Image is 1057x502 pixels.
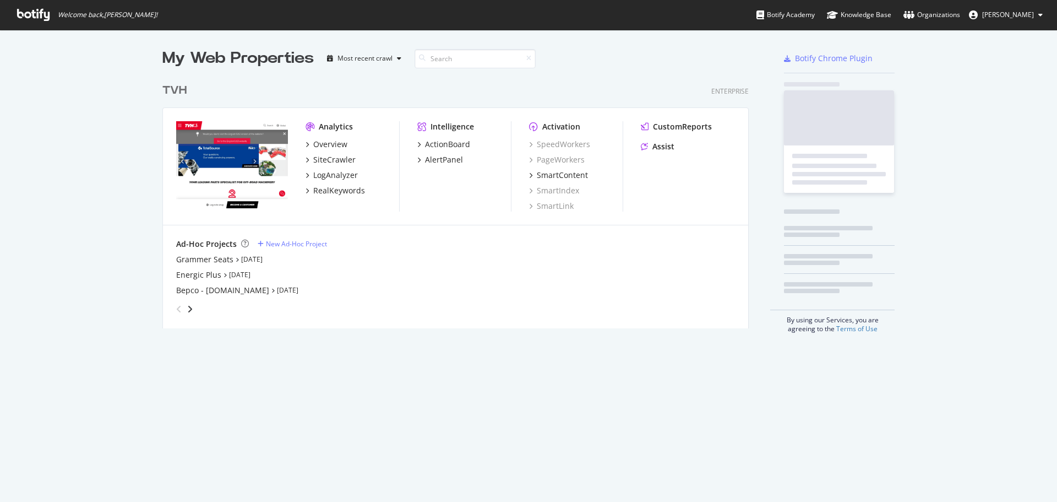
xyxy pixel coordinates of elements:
[653,121,712,132] div: CustomReports
[417,154,463,165] a: AlertPanel
[529,185,579,196] a: SmartIndex
[641,141,674,152] a: Assist
[542,121,580,132] div: Activation
[186,304,194,315] div: angle-right
[529,201,574,212] a: SmartLink
[258,239,327,249] a: New Ad-Hoc Project
[176,121,288,210] img: tvh.com
[784,53,873,64] a: Botify Chrome Plugin
[425,139,470,150] div: ActionBoard
[176,285,269,296] a: Bepco - [DOMAIN_NAME]
[529,170,588,181] a: SmartContent
[162,69,758,328] div: grid
[58,10,157,19] span: Welcome back, [PERSON_NAME] !
[795,53,873,64] div: Botify Chrome Plugin
[313,154,356,165] div: SiteCrawler
[162,83,187,99] div: TVH
[836,324,878,333] a: Terms of Use
[176,269,221,280] a: Energic Plus
[431,121,474,132] div: Intelligence
[641,121,712,132] a: CustomReports
[241,255,263,264] a: [DATE]
[306,139,347,150] a: Overview
[162,83,191,99] a: TVH
[960,6,1051,24] button: [PERSON_NAME]
[313,139,347,150] div: Overview
[337,55,393,62] div: Most recent crawl
[529,139,590,150] a: SpeedWorkers
[529,154,585,165] a: PageWorkers
[323,50,406,67] button: Most recent crawl
[277,285,298,295] a: [DATE]
[652,141,674,152] div: Assist
[229,270,250,279] a: [DATE]
[313,170,358,181] div: LogAnalyzer
[172,300,186,318] div: angle-left
[176,254,233,265] a: Grammer Seats
[537,170,588,181] div: SmartContent
[770,310,895,333] div: By using our Services, you are agreeing to the
[306,185,365,196] a: RealKeywords
[827,9,891,20] div: Knowledge Base
[711,87,749,96] div: Enterprise
[425,154,463,165] div: AlertPanel
[415,49,536,68] input: Search
[903,9,960,20] div: Organizations
[313,185,365,196] div: RealKeywords
[266,239,327,249] div: New Ad-Hoc Project
[176,239,237,250] div: Ad-Hoc Projects
[162,47,314,69] div: My Web Properties
[306,154,356,165] a: SiteCrawler
[319,121,353,132] div: Analytics
[417,139,470,150] a: ActionBoard
[306,170,358,181] a: LogAnalyzer
[982,10,1034,19] span: Steven De Moor
[756,9,815,20] div: Botify Academy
